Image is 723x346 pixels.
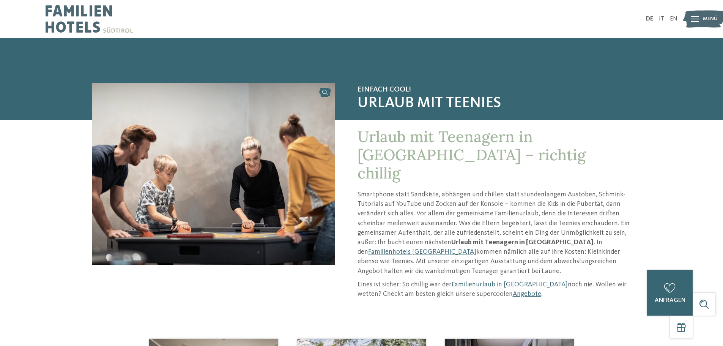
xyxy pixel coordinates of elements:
[655,297,685,303] span: anfragen
[358,280,631,299] p: Eines ist sicher: So chillig war der noch nie. Wollen wir wetten? Checkt am besten gleich unsere ...
[358,190,631,276] p: Smartphone statt Sandkiste, abhängen und chillen statt stundenlangem Austoben, Schmink-Tutorials ...
[659,16,664,22] a: IT
[358,94,631,112] span: Urlaub mit Teenies
[358,85,631,94] span: Einfach cool!
[646,16,653,22] a: DE
[703,15,718,23] span: Menü
[647,270,693,316] a: anfragen
[513,291,541,297] a: Angebote
[452,281,568,288] a: Familienurlaub in [GEOGRAPHIC_DATA]
[368,248,476,255] a: Familienhotels [GEOGRAPHIC_DATA]
[451,239,594,246] strong: Urlaub mit Teenagern in [GEOGRAPHIC_DATA]
[358,127,586,183] span: Urlaub mit Teenagern in [GEOGRAPHIC_DATA] – richtig chillig
[670,16,677,22] a: EN
[92,83,335,265] img: Urlaub mit Teenagern in Südtirol geplant?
